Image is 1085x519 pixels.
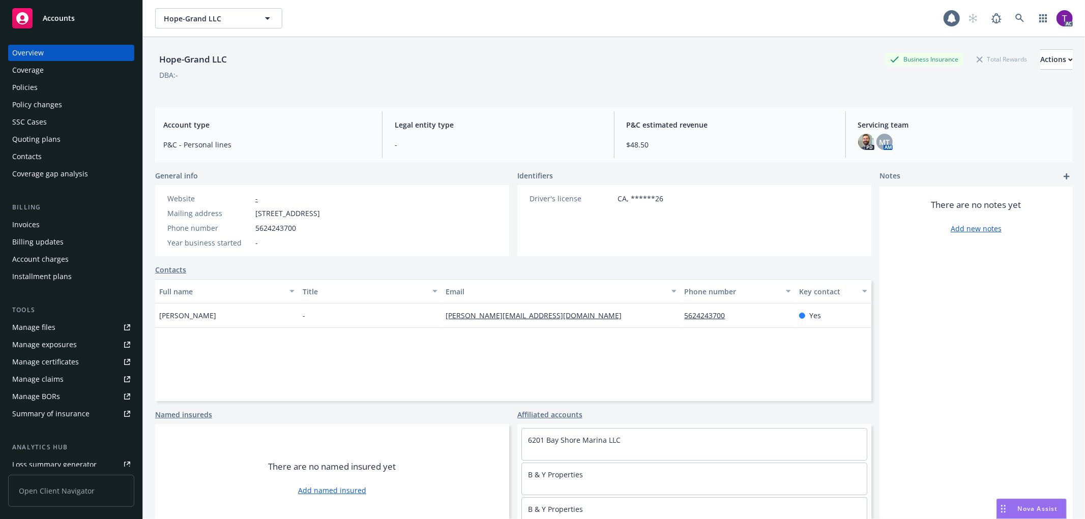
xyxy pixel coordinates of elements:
div: Overview [12,45,44,61]
span: Identifiers [517,170,553,181]
div: Installment plans [12,268,72,285]
span: Yes [809,310,821,321]
div: Tools [8,305,134,315]
span: Accounts [43,14,75,22]
a: Report a Bug [986,8,1007,28]
div: Driver's license [530,193,613,204]
div: Summary of insurance [12,406,90,422]
span: There are no named insured yet [269,461,396,473]
a: Contacts [155,264,186,275]
div: Drag to move [997,499,1010,518]
div: SSC Cases [12,114,47,130]
div: Policy changes [12,97,62,113]
span: - [255,237,258,248]
a: Start snowing [963,8,983,28]
a: Switch app [1033,8,1053,28]
button: Actions [1040,49,1073,70]
a: Loss summary generator [8,456,134,473]
div: Loss summary generator [12,456,97,473]
div: Business Insurance [885,53,963,66]
button: Full name [155,279,299,303]
a: B & Y Properties [528,470,583,479]
div: Billing updates [12,234,64,250]
div: Manage files [12,319,55,335]
div: Coverage gap analysis [12,166,88,182]
div: Manage certificates [12,354,79,370]
div: Quoting plans [12,131,61,147]
button: Phone number [681,279,795,303]
div: Phone number [685,286,780,297]
a: [PERSON_NAME][EMAIL_ADDRESS][DOMAIN_NAME] [446,311,630,320]
button: Key contact [795,279,871,303]
a: Affiliated accounts [517,409,582,420]
a: Policy changes [8,97,134,113]
a: Billing updates [8,234,134,250]
span: Account type [163,119,370,130]
a: SSC Cases [8,114,134,130]
div: Coverage [12,62,44,78]
div: Website [167,193,251,204]
span: General info [155,170,198,181]
span: Notes [879,170,900,182]
a: Manage files [8,319,134,335]
button: Title [299,279,442,303]
img: photo [858,134,874,150]
a: Manage BORs [8,388,134,405]
a: Add new notes [951,223,1002,234]
div: Key contact [799,286,856,297]
a: Installment plans [8,268,134,285]
button: Hope-Grand LLC [155,8,282,28]
a: - [255,194,258,203]
div: Full name [159,286,283,297]
a: Policies [8,79,134,96]
a: Coverage [8,62,134,78]
div: Actions [1040,50,1073,69]
a: Manage exposures [8,337,134,353]
div: Manage BORs [12,388,60,405]
div: Manage exposures [12,337,77,353]
a: Overview [8,45,134,61]
a: Contacts [8,148,134,165]
div: DBA: - [159,70,178,80]
span: 5624243700 [255,223,296,233]
a: B & Y Properties [528,504,583,514]
span: [PERSON_NAME] [159,310,216,321]
a: Quoting plans [8,131,134,147]
span: Hope-Grand LLC [164,13,252,24]
span: - [303,310,305,321]
div: Manage claims [12,371,64,387]
div: Invoices [12,217,40,233]
div: Mailing address [167,208,251,219]
div: Contacts [12,148,42,165]
span: Nova Assist [1018,504,1058,513]
span: $48.50 [627,139,833,150]
span: Open Client Navigator [8,475,134,507]
a: Add named insured [298,485,366,496]
span: P&C - Personal lines [163,139,370,150]
span: MT [879,137,890,147]
a: Manage claims [8,371,134,387]
div: Total Rewards [972,53,1032,66]
span: Legal entity type [395,119,601,130]
a: 5624243700 [685,311,734,320]
div: Account charges [12,251,69,267]
a: Named insureds [155,409,212,420]
div: Policies [12,79,38,96]
a: Account charges [8,251,134,267]
span: Servicing team [858,119,1065,130]
a: Manage certificates [8,354,134,370]
a: 6201 Bay Shore Marina LLC [528,435,621,445]
div: Year business started [167,237,251,248]
a: Invoices [8,217,134,233]
span: P&C estimated revenue [627,119,833,130]
span: [STREET_ADDRESS] [255,208,320,219]
span: There are no notes yet [931,199,1021,211]
a: Search [1010,8,1030,28]
button: Email [442,279,680,303]
button: Nova Assist [996,499,1067,519]
div: Hope-Grand LLC [155,53,231,66]
div: Billing [8,202,134,212]
a: Summary of insurance [8,406,134,422]
span: - [395,139,601,150]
